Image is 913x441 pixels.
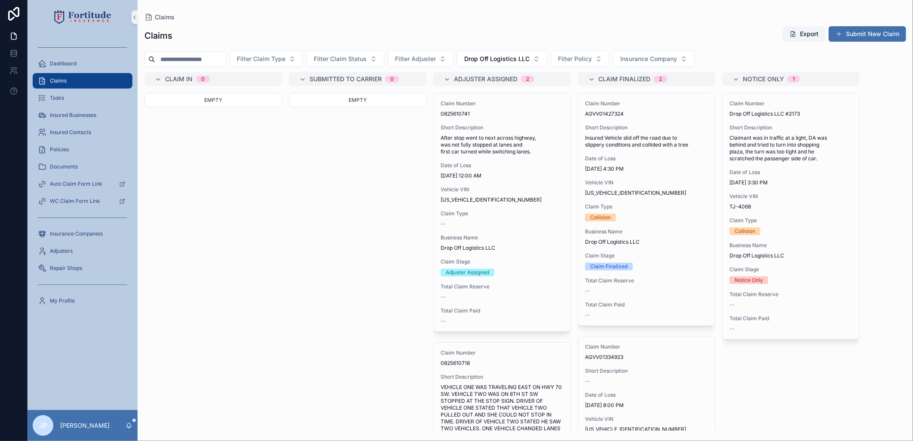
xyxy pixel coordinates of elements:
span: Filter Claim Type [237,55,285,63]
span: Auto Claim Form Link [50,181,102,187]
span: Claim Number [585,100,708,107]
span: [US_VEHICLE_IDENTIFICATION_NUMBER] [585,190,708,196]
span: Notice Only [743,75,784,83]
div: 0 [390,76,394,83]
a: Documents [33,159,132,175]
span: -- [585,288,590,294]
span: [DATE] 12:00 AM [441,172,564,179]
span: Date of Loss [729,169,852,176]
span: Drop Off Logistics LLC #2173 [729,110,852,117]
a: WC Claim Form Link [33,193,132,209]
span: Dashboard [50,60,77,67]
span: Business Name [585,228,708,235]
img: App logo [54,10,111,24]
span: Total Claim Reserve [585,277,708,284]
a: Claim NumberAGVV01427324Short DescriptionInsured Vehicle slid off the road due to slippery condit... [578,93,715,326]
span: Claim Stage [441,258,564,265]
span: [US_VEHICLE_IDENTIFICATION_NUMBER] [585,426,708,433]
span: Insurance Company [620,55,677,63]
span: After stop went to next across highway, was not fully stopped at lanes and first car turned while... [441,135,564,155]
span: Insured Businesses [50,112,96,119]
span: -- [441,318,446,325]
span: Claim Number [729,100,852,107]
span: -- [585,378,590,385]
span: Claim In [165,75,193,83]
span: Total Claim Paid [441,307,564,314]
span: Short Description [441,124,564,131]
span: -- [585,312,590,318]
button: Select Button [306,51,384,67]
button: Select Button [230,51,303,67]
span: Vehicle VIN [585,179,708,186]
span: Vehicle VIN [441,186,564,193]
span: Filter Adjuster [395,55,436,63]
a: Insured Businesses [33,107,132,123]
span: Empty [204,97,222,103]
span: Filter Claim Status [314,55,367,63]
span: [DATE] 8:00 PM [585,402,708,409]
a: Insured Contacts [33,125,132,140]
span: Adjuster Assigned [454,75,518,83]
span: Repair Shops [50,265,82,272]
a: Tasks [33,90,132,106]
span: Empty [349,97,367,103]
span: Total Claim Paid [585,301,708,308]
span: -- [729,301,735,308]
h1: Claims [144,30,172,42]
span: Total Claim Paid [729,315,852,322]
span: Drop Off Logistics LLC [464,55,530,63]
span: Business Name [729,242,852,249]
span: Claim Finalized [598,75,650,83]
span: Insurance Companies [50,230,103,237]
div: 2 [526,76,529,83]
span: Total Claim Reserve [729,291,852,298]
p: [PERSON_NAME] [60,421,110,430]
span: Insured Contacts [50,129,91,136]
span: Claims [155,13,175,21]
span: Claim Type [585,203,708,210]
span: Claim Number [441,349,564,356]
a: Claims [33,73,132,89]
button: Select Button [388,51,453,67]
span: -- [729,325,735,332]
div: scrollable content [28,34,138,320]
div: 1 [793,76,795,83]
span: My Profile [50,297,75,304]
a: Adjusters [33,243,132,259]
a: Policies [33,142,132,157]
span: Claim Stage [585,252,708,259]
a: My Profile [33,293,132,309]
a: Auto Claim Form Link [33,176,132,192]
a: Claim Number0825610741Short DescriptionAfter stop went to next across highway, was not fully stop... [433,93,571,332]
span: Drop Off Logistics LLC [441,245,564,251]
span: Business Name [441,234,564,241]
span: Total Claim Reserve [441,283,564,290]
a: Insurance Companies [33,226,132,242]
span: Date of Loss [585,392,708,398]
a: Claim NumberDrop Off Logistics LLC #2173Short DescriptionClaimant was in traffic at a light, DA w... [722,93,860,340]
span: WC Claim Form Link [50,198,100,205]
button: Select Button [551,51,610,67]
span: Short Description [729,124,852,131]
button: Submit New Claim [829,26,906,42]
span: TJ-4068 [729,203,852,210]
span: Drop Off Logistics LLC [729,252,852,259]
span: Claim Type [441,210,564,217]
button: Select Button [457,51,547,67]
span: Documents [50,163,78,170]
span: Insured Vehicle slid off the road due to slippery conditions and collided with a tree [585,135,708,148]
span: Claims [50,77,67,84]
span: Claim Stage [729,266,852,273]
span: [DATE] 4:30 PM [585,165,708,172]
button: Select Button [613,51,695,67]
span: JP [39,420,47,431]
span: [US_VEHICLE_IDENTIFICATION_NUMBER] [441,196,564,203]
span: Filter Policy [558,55,592,63]
span: -- [441,294,446,300]
a: Claims [144,13,175,21]
span: AGVV01334923 [585,354,708,361]
span: Short Description [585,367,708,374]
span: Submitted to Carrier [309,75,382,83]
span: Claim Number [441,100,564,107]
